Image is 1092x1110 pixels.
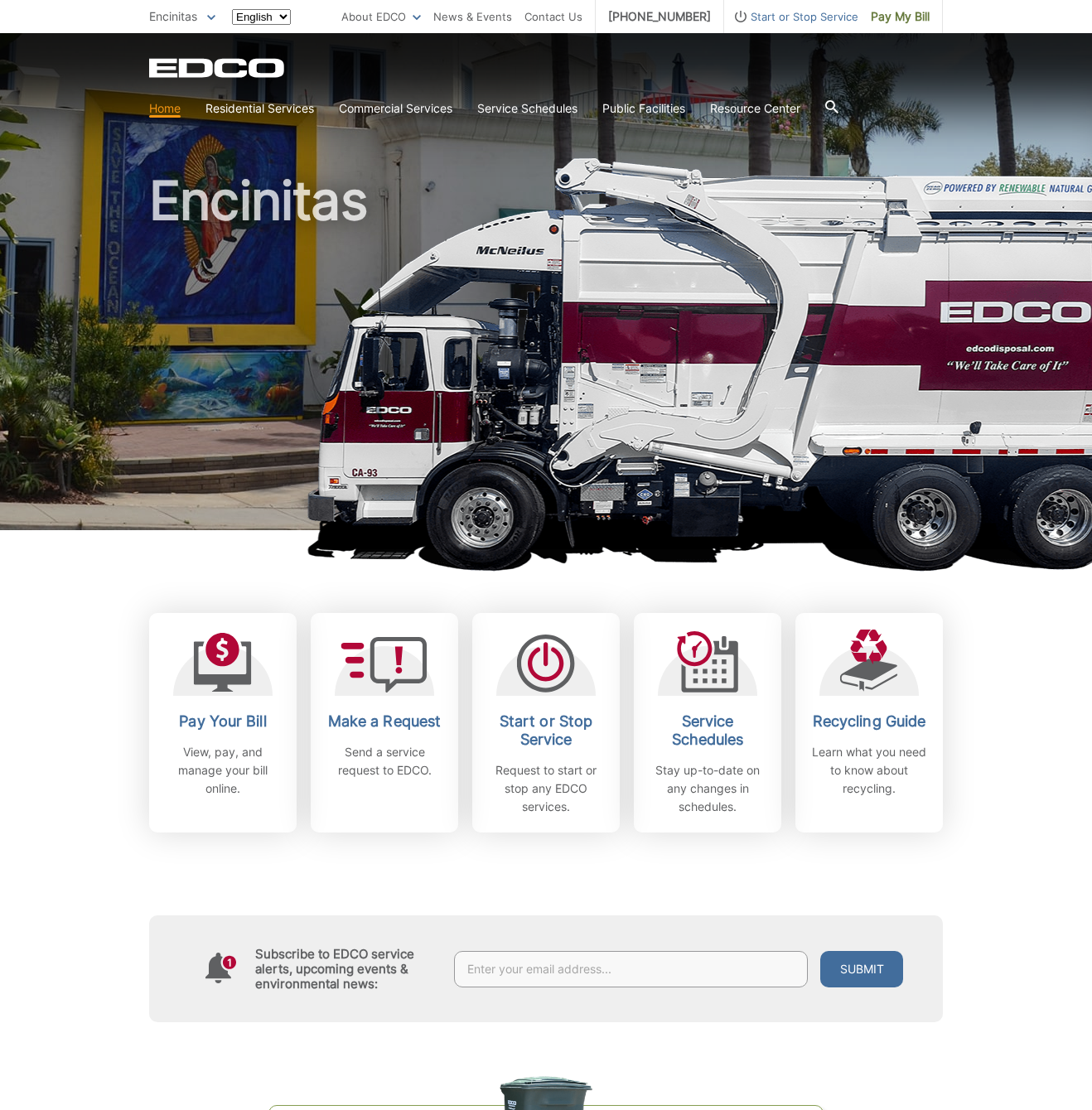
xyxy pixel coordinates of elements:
h2: Pay Your Bill [162,712,284,731]
h2: Start or Stop Service [485,712,607,749]
input: Enter your email address... [454,951,808,987]
a: Pay Your Bill View, pay, and manage your bill online. [149,613,297,832]
a: EDCD logo. Return to the homepage. [149,58,287,78]
p: Stay up-to-date on any changes in schedules. [646,761,769,816]
a: Contact Us [524,7,582,26]
h4: Subscribe to EDCO service alerts, upcoming events & environmental news: [255,947,437,992]
a: Make a Request Send a service request to EDCO. [311,613,458,832]
a: Service Schedules [477,99,577,118]
span: Encinitas [149,9,197,23]
a: Recycling Guide Learn what you need to know about recycling. [795,613,943,832]
a: Service Schedules Stay up-to-date on any changes in schedules. [634,613,781,832]
h2: Service Schedules [646,712,769,749]
h2: Recycling Guide [808,712,930,731]
h2: Make a Request [323,712,446,731]
a: Home [149,99,181,118]
p: View, pay, and manage your bill online. [162,743,284,798]
span: Pay My Bill [871,7,930,26]
p: Request to start or stop any EDCO services. [485,761,607,816]
a: Resource Center [710,99,800,118]
button: Submit [820,951,903,987]
h1: Encinitas [149,174,943,538]
a: About EDCO [341,7,421,26]
p: Learn what you need to know about recycling. [808,743,930,798]
a: Commercial Services [339,99,452,118]
a: Public Facilities [602,99,685,118]
p: Send a service request to EDCO. [323,743,446,779]
a: Residential Services [205,99,314,118]
a: News & Events [433,7,512,26]
select: Select a language [232,9,291,25]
